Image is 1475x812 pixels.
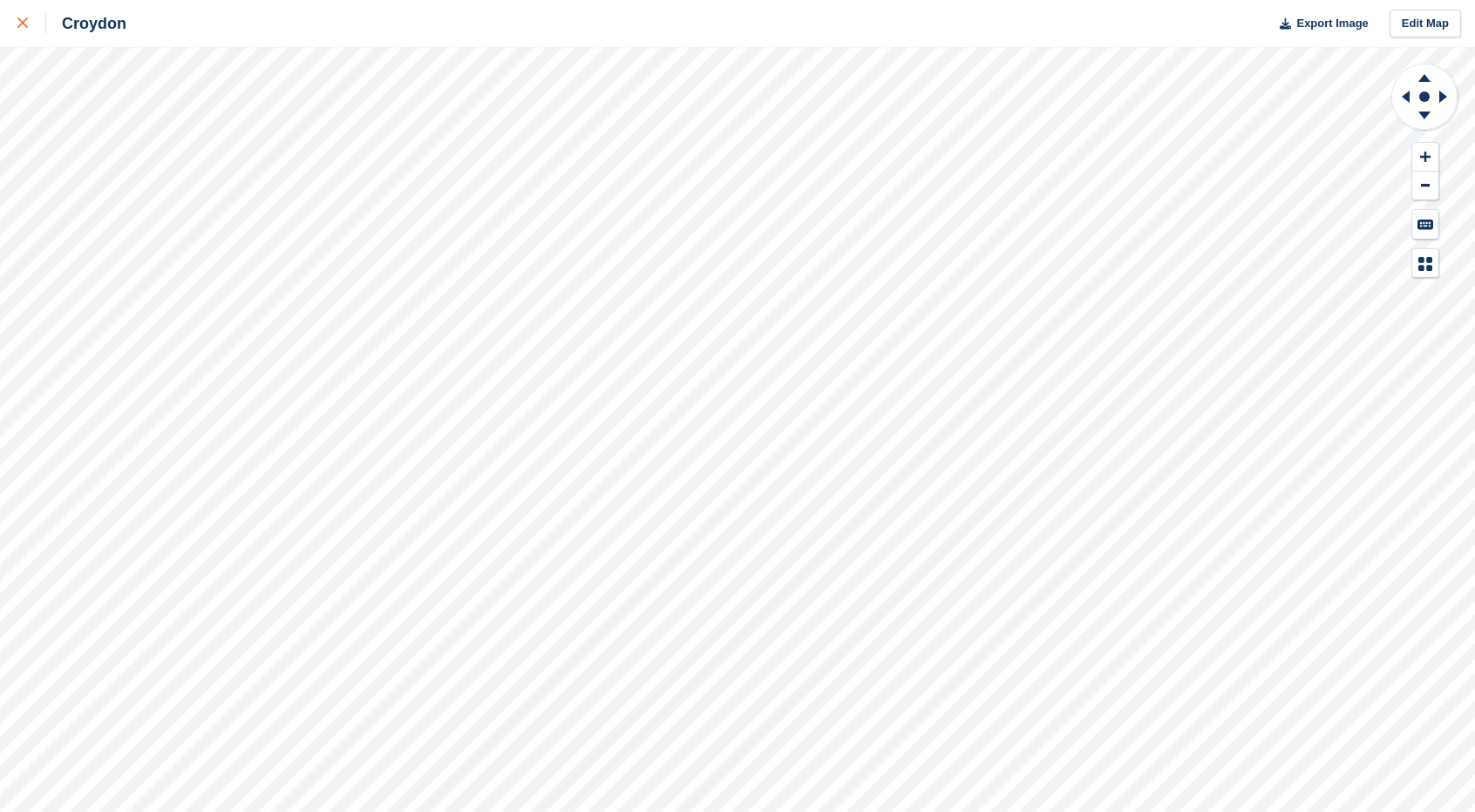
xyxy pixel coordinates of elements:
[1412,210,1438,239] button: Keyboard Shortcuts
[1412,143,1438,172] button: Zoom In
[1390,10,1461,38] a: Edit Map
[46,13,126,34] div: Croydon
[1296,15,1368,32] span: Export Image
[1412,249,1438,278] button: Map Legend
[1412,172,1438,200] button: Zoom Out
[1269,10,1369,38] button: Export Image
